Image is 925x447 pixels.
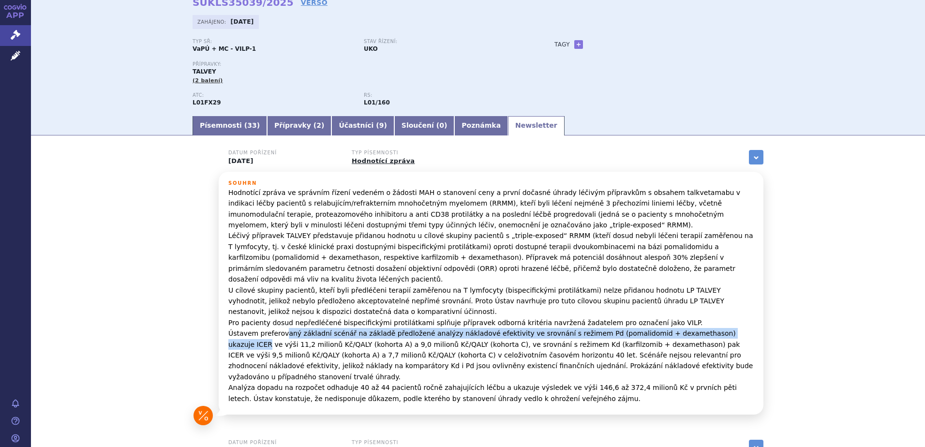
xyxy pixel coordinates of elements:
strong: monoklonální protilátky a konjugáty protilátka – léčivo [364,99,390,106]
p: [DATE] [228,157,340,165]
a: Poznámka [454,116,508,135]
h3: Typ písemnosti [352,150,463,156]
span: Zahájeno: [197,18,228,26]
p: Stav řízení: [364,39,525,45]
a: + [574,40,583,49]
strong: [DATE] [231,18,254,25]
strong: VaPÚ + MC - VILP-1 [193,45,256,52]
span: 2 [316,121,321,129]
span: TALVEY [193,68,216,75]
p: RS: [364,92,525,98]
a: Newsletter [508,116,565,135]
span: (2 balení) [193,77,223,84]
p: Hodnotící zpráva ve správním řízení vedeném o žádosti MAH o stanovení ceny a první dočasné úhrady... [228,187,754,404]
span: 9 [379,121,384,129]
span: 0 [439,121,444,129]
h3: Datum pořízení [228,440,340,446]
span: 33 [247,121,256,129]
h3: Datum pořízení [228,150,340,156]
strong: UKO [364,45,378,52]
a: Písemnosti (33) [193,116,267,135]
a: zobrazit vše [749,150,763,164]
strong: TALKVETAMAB [193,99,221,106]
p: ATC: [193,92,354,98]
h3: Typ písemnosti [352,440,516,446]
a: Přípravky (2) [267,116,331,135]
h3: Tagy [554,39,570,50]
p: Přípravky: [193,61,535,67]
a: Účastníci (9) [331,116,394,135]
a: Sloučení (0) [394,116,454,135]
h3: Souhrn [228,180,754,186]
a: Hodnotící zpráva [352,157,415,164]
p: Typ SŘ: [193,39,354,45]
